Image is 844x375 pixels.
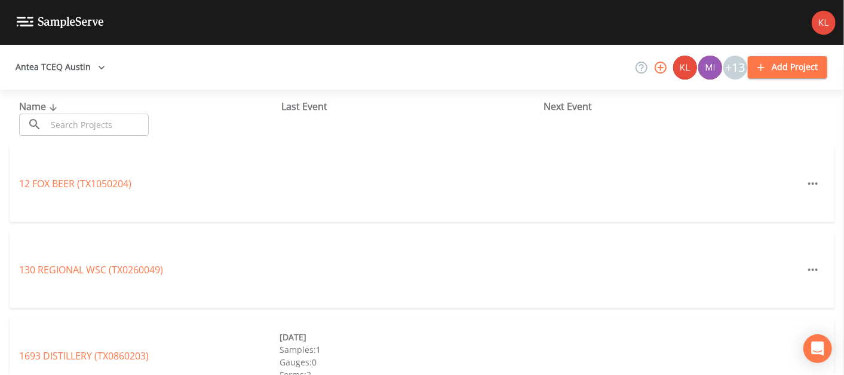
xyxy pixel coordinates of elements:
[280,356,540,368] div: Gauges: 0
[280,343,540,356] div: Samples: 1
[280,331,540,343] div: [DATE]
[723,56,747,80] div: +13
[698,56,723,80] div: Miriaha Caddie
[812,11,836,35] img: 9c4450d90d3b8045b2e5fa62e4f92659
[673,56,697,80] img: 9c4450d90d3b8045b2e5fa62e4f92659
[19,100,60,113] span: Name
[673,56,698,80] div: Kler Teran
[11,56,110,78] button: Antea TCEQ Austin
[19,177,131,190] a: 12 FOX BEER (TX1050204)
[748,56,827,78] button: Add Project
[803,334,832,363] div: Open Intercom Messenger
[698,56,722,80] img: a1ea4ff7c53760f38bef77ef7c6649bf
[19,349,149,362] a: 1693 DISTILLERY (TX0860203)
[544,99,806,114] div: Next Event
[19,263,163,276] a: 130 REGIONAL WSC (TX0260049)
[47,114,149,136] input: Search Projects
[17,17,104,28] img: logo
[281,99,544,114] div: Last Event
